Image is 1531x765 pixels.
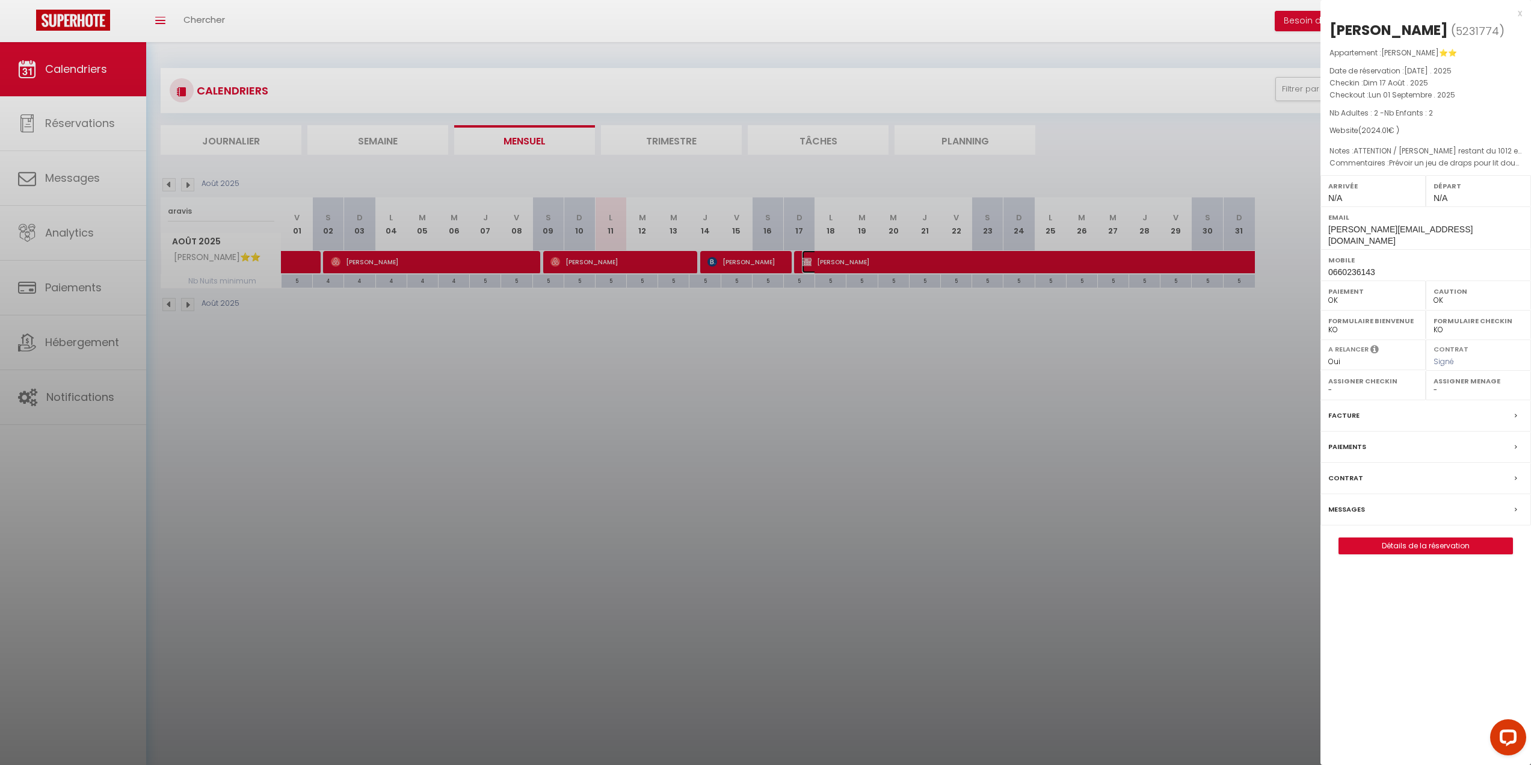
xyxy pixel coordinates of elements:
a: Détails de la réservation [1339,538,1512,554]
label: A relancer [1328,344,1369,355]
span: 2024.01 [1361,125,1388,135]
span: Lun 01 Septembre . 2025 [1369,90,1455,100]
p: Checkin : [1329,77,1522,89]
label: Paiements [1328,441,1366,453]
label: Paiement [1328,285,1418,297]
span: Nb Enfants : 2 [1384,108,1433,118]
button: Détails de la réservation [1338,537,1513,554]
p: Commentaires : [1329,157,1522,169]
label: Assigner Checkin [1328,375,1418,387]
div: x [1320,6,1522,20]
span: Signé [1434,356,1454,367]
span: N/A [1434,193,1447,203]
span: [DATE] . 2025 [1404,66,1452,76]
span: ( € ) [1358,125,1399,135]
p: Appartement : [1329,47,1522,59]
label: Départ [1434,180,1523,192]
label: Formulaire Checkin [1434,315,1523,327]
p: Checkout : [1329,89,1522,101]
span: Dim 17 Août . 2025 [1363,78,1428,88]
span: [PERSON_NAME][EMAIL_ADDRESS][DOMAIN_NAME] [1328,225,1473,246]
span: 0660236143 [1328,267,1375,277]
label: Messages [1328,503,1365,516]
label: Arrivée [1328,180,1418,192]
label: Caution [1434,285,1523,297]
label: Contrat [1328,472,1363,485]
div: [PERSON_NAME] [1329,20,1448,40]
p: Date de réservation : [1329,65,1522,77]
span: ( ) [1451,22,1505,39]
i: Sélectionner OUI si vous souhaiter envoyer les séquences de messages post-checkout [1370,344,1379,358]
label: Contrat [1434,344,1468,352]
div: Website [1329,125,1522,137]
label: Facture [1328,409,1360,422]
iframe: LiveChat chat widget [1480,714,1531,765]
label: Email [1328,211,1523,223]
span: Nb Adultes : 2 - [1329,108,1433,118]
p: Notes : [1329,145,1522,157]
label: Mobile [1328,254,1523,266]
span: N/A [1328,193,1342,203]
label: Formulaire Bienvenue [1328,315,1418,327]
span: 5231774 [1456,23,1499,39]
span: [PERSON_NAME]⭐⭐ [1381,48,1457,58]
label: Assigner Menage [1434,375,1523,387]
